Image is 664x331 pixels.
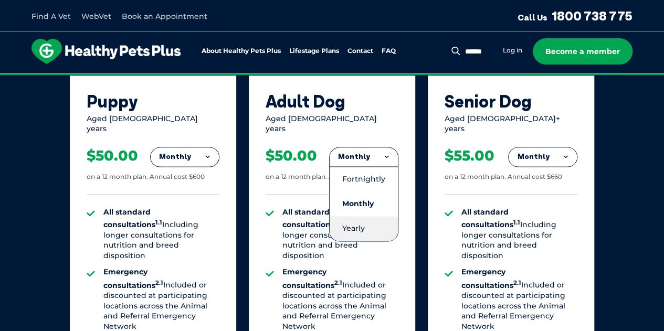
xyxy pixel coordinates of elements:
li: Including longer consultations for nutrition and breed disposition [103,207,219,261]
li: Included or discounted at participating locations across the Animal and Referral Emergency Network [103,267,219,331]
span: Proactive, preventative wellness program designed to keep your pet healthier and happier for longer [136,73,528,83]
li: Included or discounted at participating locations across the Animal and Referral Emergency Network [282,267,398,331]
strong: Emergency consultations [282,267,342,289]
div: Aged [DEMOGRAPHIC_DATA]+ years [445,114,577,134]
div: Senior Dog [445,91,577,111]
a: Contact [347,48,373,55]
strong: All standard consultations [282,207,341,229]
li: Fortnightly [330,166,398,191]
div: Adult Dog [266,91,398,111]
div: $50.00 [266,147,317,165]
button: Search [449,46,462,56]
div: Puppy [87,91,219,111]
a: Call Us1800 738 775 [518,8,633,24]
strong: Emergency consultations [461,267,521,289]
a: About Healthy Pets Plus [202,48,281,55]
strong: Emergency consultations [103,267,163,289]
li: Yearly [330,216,398,241]
li: Monthly [330,191,398,216]
button: Monthly [330,147,398,166]
button: Monthly [151,147,219,166]
li: Including longer consultations for nutrition and breed disposition [461,207,577,261]
div: on a 12 month plan. Annual cost $600 [266,173,384,181]
span: Call Us [518,12,547,23]
div: Aged [DEMOGRAPHIC_DATA] years [266,114,398,134]
button: Monthly [509,147,577,166]
div: $55.00 [445,147,494,165]
sup: 1.1 [513,218,520,226]
a: FAQ [382,48,396,55]
a: Log in [503,46,522,55]
a: Book an Appointment [122,12,207,21]
img: hpp-logo [31,39,181,64]
sup: 2.1 [513,279,521,286]
li: Included or discounted at participating locations across the Animal and Referral Emergency Network [461,267,577,331]
div: Aged [DEMOGRAPHIC_DATA] years [87,114,219,134]
div: $50.00 [87,147,138,165]
a: Find A Vet [31,12,71,21]
div: on a 12 month plan. Annual cost $600 [87,173,205,181]
div: on a 12 month plan. Annual cost $660 [445,173,562,181]
a: WebVet [81,12,111,21]
a: Become a member [533,38,633,65]
sup: 1.1 [155,218,162,226]
sup: 2.1 [155,279,163,286]
li: Including longer consultations for nutrition and breed disposition [282,207,398,261]
strong: All standard consultations [103,207,162,229]
a: Lifestage Plans [289,48,339,55]
sup: 2.1 [334,279,342,286]
strong: All standard consultations [461,207,520,229]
